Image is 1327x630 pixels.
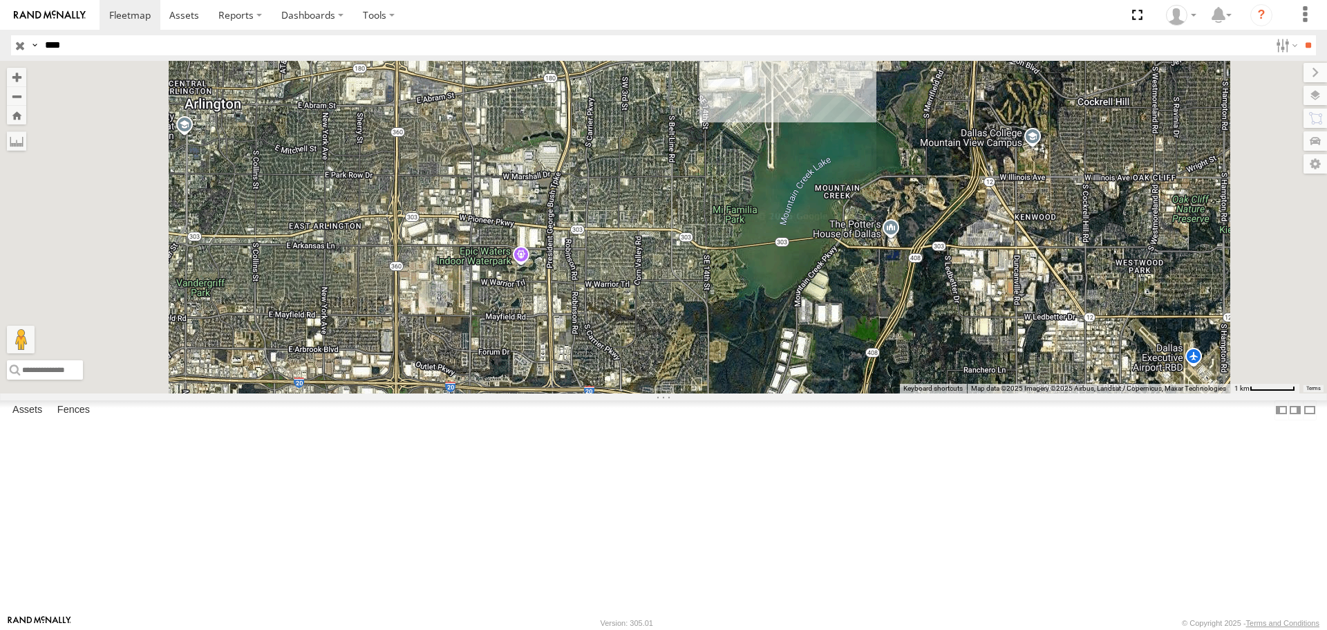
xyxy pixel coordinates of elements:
button: Zoom Home [7,106,26,124]
button: Zoom out [7,86,26,106]
button: Zoom in [7,68,26,86]
label: Search Filter Options [1270,35,1300,55]
label: Measure [7,131,26,151]
a: Terms [1306,385,1321,391]
label: Search Query [29,35,40,55]
img: rand-logo.svg [14,10,86,20]
label: Map Settings [1304,154,1327,174]
div: © Copyright 2025 - [1182,619,1319,627]
div: Aurora Salinas [1161,5,1201,26]
label: Dock Summary Table to the Right [1288,400,1302,420]
button: Drag Pegman onto the map to open Street View [7,326,35,353]
a: Terms and Conditions [1246,619,1319,627]
label: Dock Summary Table to the Left [1274,400,1288,420]
button: Map Scale: 1 km per 62 pixels [1230,384,1299,393]
label: Hide Summary Table [1303,400,1317,420]
span: 1 km [1234,385,1250,392]
a: Visit our Website [8,616,71,630]
div: Version: 305.01 [601,619,653,627]
i: ? [1250,4,1272,26]
span: Map data ©2025 Imagery ©2025 Airbus, Landsat / Copernicus, Maxar Technologies [971,385,1226,392]
label: Fences [50,401,97,420]
label: Assets [6,401,49,420]
button: Keyboard shortcuts [903,384,963,393]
